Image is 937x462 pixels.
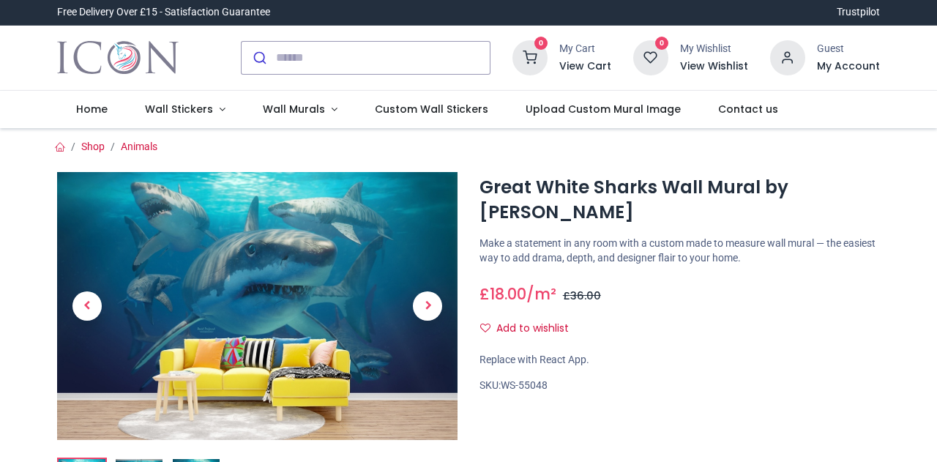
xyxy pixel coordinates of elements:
[837,5,880,20] a: Trustpilot
[244,91,356,129] a: Wall Murals
[655,37,669,51] sup: 0
[817,59,880,74] a: My Account
[490,283,526,305] span: 18.00
[633,51,668,62] a: 0
[526,102,681,116] span: Upload Custom Mural Image
[479,236,880,265] p: Make a statement in any room with a custom made to measure wall mural — the easiest way to add dr...
[72,291,102,321] span: Previous
[397,212,458,400] a: Next
[81,141,105,152] a: Shop
[375,102,488,116] span: Custom Wall Stickers
[263,102,325,116] span: Wall Murals
[76,102,108,116] span: Home
[57,172,458,440] img: Great White Sharks Wall Mural by David Penfound
[718,102,778,116] span: Contact us
[563,288,601,303] span: £
[121,141,157,152] a: Animals
[479,175,880,226] h1: Great White Sharks Wall Mural by [PERSON_NAME]
[479,316,581,341] button: Add to wishlistAdd to wishlist
[127,91,244,129] a: Wall Stickers
[145,102,213,116] span: Wall Stickers
[480,323,490,333] i: Add to wishlist
[559,42,611,56] div: My Cart
[680,42,748,56] div: My Wishlist
[242,42,276,74] button: Submit
[479,283,526,305] span: £
[501,379,548,391] span: WS-55048
[57,212,117,400] a: Previous
[570,288,601,303] span: 36.00
[559,59,611,74] a: View Cart
[57,37,178,78] img: Icon Wall Stickers
[526,283,556,305] span: /m²
[57,37,178,78] a: Logo of Icon Wall Stickers
[413,291,442,321] span: Next
[817,42,880,56] div: Guest
[479,353,880,368] div: Replace with React App.
[57,5,270,20] div: Free Delivery Over £15 - Satisfaction Guarantee
[512,51,548,62] a: 0
[534,37,548,51] sup: 0
[479,379,880,393] div: SKU:
[680,59,748,74] a: View Wishlist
